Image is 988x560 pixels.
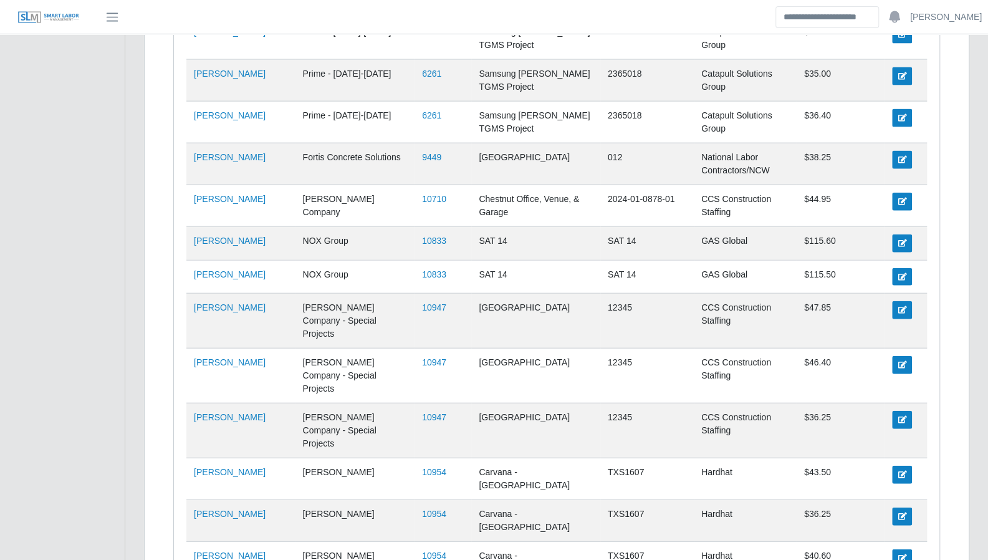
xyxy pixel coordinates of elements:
[694,294,797,349] td: CCS Construction Staffing
[471,227,600,260] td: SAT 14
[17,11,80,24] img: SLM Logo
[471,349,600,403] td: [GEOGRAPHIC_DATA]
[797,143,885,185] td: $38.25
[694,458,797,500] td: Hardhat
[694,143,797,185] td: National Labor Contractors/NCW
[797,349,885,403] td: $46.40
[295,18,415,60] td: Prime - [DATE]-[DATE]
[797,227,885,260] td: $115.60
[797,294,885,349] td: $47.85
[295,60,415,102] td: Prime - [DATE]-[DATE]
[422,236,446,246] a: 10833
[295,349,415,403] td: [PERSON_NAME] Company - Special Projects
[797,500,885,542] td: $36.25
[422,110,441,120] a: 6261
[194,69,266,79] a: [PERSON_NAME]
[295,403,415,458] td: [PERSON_NAME] Company - Special Projects
[600,227,694,260] td: SAT 14
[194,152,266,162] a: [PERSON_NAME]
[194,269,266,279] a: [PERSON_NAME]
[797,18,885,60] td: $35.00
[694,102,797,143] td: Catapult Solutions Group
[775,6,879,28] input: Search
[422,412,446,422] a: 10947
[600,458,694,500] td: TXS1607
[600,294,694,349] td: 12345
[694,227,797,260] td: GAS Global
[910,11,982,24] a: [PERSON_NAME]
[295,143,415,185] td: Fortis Concrete Solutions
[471,60,600,102] td: Samsung [PERSON_NAME] TGMS Project
[600,143,694,185] td: 012
[422,302,446,312] a: 10947
[694,403,797,458] td: CCS Construction Staffing
[600,349,694,403] td: 12345
[295,260,415,293] td: NOX Group
[422,357,446,367] a: 10947
[471,403,600,458] td: [GEOGRAPHIC_DATA]
[194,509,266,519] a: [PERSON_NAME]
[194,412,266,422] a: [PERSON_NAME]
[471,185,600,227] td: Chestnut Office, Venue, & Garage
[194,194,266,204] a: [PERSON_NAME]
[422,509,446,519] a: 10954
[694,500,797,542] td: Hardhat
[797,403,885,458] td: $36.25
[797,260,885,293] td: $115.50
[422,194,446,204] a: 10710
[295,294,415,349] td: [PERSON_NAME] Company - Special Projects
[600,500,694,542] td: TXS1607
[471,18,600,60] td: Samsung [PERSON_NAME] TGMS Project
[797,102,885,143] td: $36.40
[194,357,266,367] a: [PERSON_NAME]
[295,458,415,500] td: [PERSON_NAME]
[797,185,885,227] td: $44.95
[194,236,266,246] a: [PERSON_NAME]
[694,260,797,293] td: GAS Global
[797,458,885,500] td: $43.50
[471,500,600,542] td: Carvana - [GEOGRAPHIC_DATA]
[194,467,266,477] a: [PERSON_NAME]
[422,269,446,279] a: 10833
[422,69,441,79] a: 6261
[422,152,441,162] a: 9449
[295,227,415,260] td: NOX Group
[600,60,694,102] td: 2365018
[600,260,694,293] td: SAT 14
[471,260,600,293] td: SAT 14
[471,458,600,500] td: Carvana - [GEOGRAPHIC_DATA]
[295,185,415,227] td: [PERSON_NAME] Company
[694,18,797,60] td: Catapult Solutions Group
[600,403,694,458] td: 12345
[194,110,266,120] a: [PERSON_NAME]
[694,60,797,102] td: Catapult Solutions Group
[295,500,415,542] td: [PERSON_NAME]
[471,102,600,143] td: Samsung [PERSON_NAME] TGMS Project
[422,467,446,477] a: 10954
[797,60,885,102] td: $35.00
[194,302,266,312] a: [PERSON_NAME]
[295,102,415,143] td: Prime - [DATE]-[DATE]
[600,18,694,60] td: 2365018
[694,349,797,403] td: CCS Construction Staffing
[600,185,694,227] td: 2024-01-0878-01
[694,185,797,227] td: CCS Construction Staffing
[600,102,694,143] td: 2365018
[471,143,600,185] td: [GEOGRAPHIC_DATA]
[471,294,600,349] td: [GEOGRAPHIC_DATA]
